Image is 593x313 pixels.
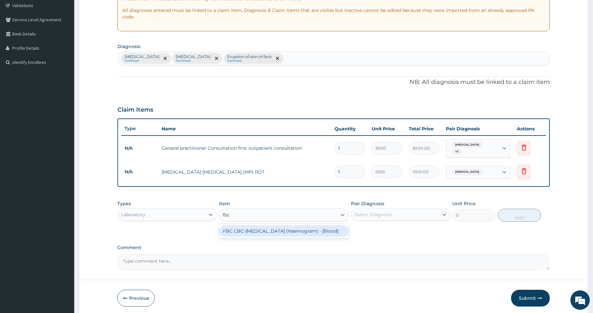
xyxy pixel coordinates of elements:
span: [MEDICAL_DATA] [452,169,482,175]
span: remove selection option [275,56,280,61]
small: Confirmed [125,59,159,63]
label: Diagnosis [117,43,140,50]
th: Unit Price [368,122,406,135]
p: NB: All diagnosis must be linked to a claim item [117,78,550,86]
div: Chat with us now [34,36,108,45]
td: General practitioner Consultation first outpatient consultation [158,142,331,155]
img: d_794563401_company_1708531726252_794563401 [12,32,26,48]
span: + 2 [452,148,462,155]
th: Quantity [331,122,368,135]
div: Laboratory [121,211,146,218]
span: remove selection option [214,56,219,61]
td: N/A [121,166,158,178]
span: We're online! [37,81,89,146]
label: Pair Diagnosis [351,200,384,207]
th: Total Price [406,122,443,135]
button: Previous [117,290,155,307]
p: [MEDICAL_DATA] [125,54,159,59]
p: Eruption of skin of face [227,54,272,59]
div: Select Diagnosis [355,211,392,218]
button: Add [498,209,541,222]
p: [MEDICAL_DATA] [176,54,211,59]
label: Comment [117,245,550,250]
th: Name [158,122,331,135]
h3: Claim Items [117,106,153,114]
td: [MEDICAL_DATA] [MEDICAL_DATA] (MP) RDT [158,166,331,178]
small: Confirmed [176,59,211,63]
div: Minimize live chat window [106,3,121,19]
textarea: Type your message and hit 'Enter' [3,176,123,199]
span: remove selection option [162,56,168,61]
th: Pair Diagnosis [443,122,514,135]
label: Unit Price [452,200,476,207]
label: Types [117,201,131,207]
span: [MEDICAL_DATA] [452,142,482,148]
small: Confirmed [227,59,272,63]
button: Submit [511,290,550,307]
div: FBC CBC-[MEDICAL_DATA] (Haemogram) - [Blood] [219,225,349,237]
th: Type [121,123,158,135]
label: Item [219,200,230,207]
td: N/A [121,142,158,154]
th: Actions [514,122,546,135]
p: All diagnoses entered must be linked to a claim item. Diagnosis & Claim Items that are visible bu... [122,7,545,20]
